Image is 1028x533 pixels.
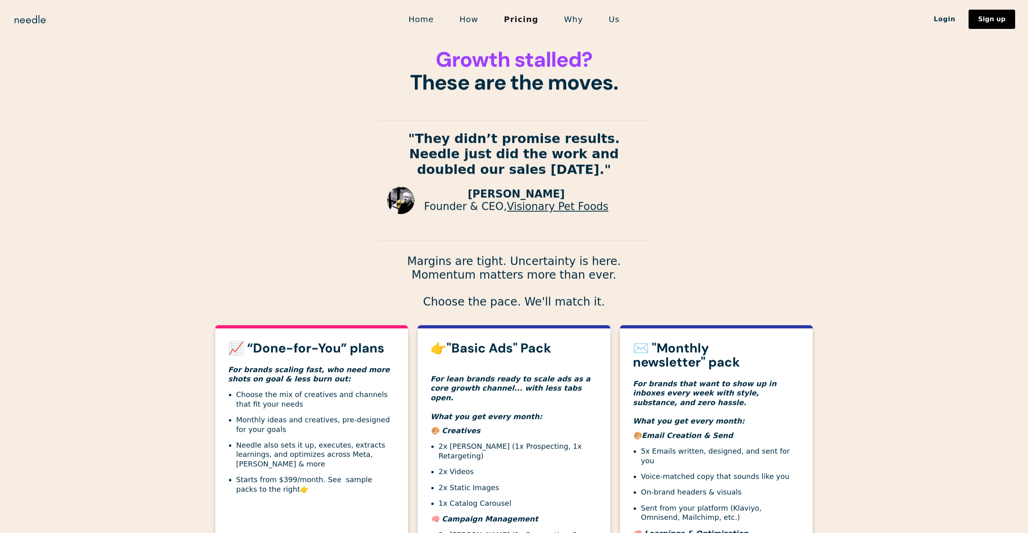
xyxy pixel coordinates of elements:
[633,431,642,439] em: 🎨
[396,11,447,28] a: Home
[921,12,969,26] a: Login
[436,46,592,73] span: Growth stalled?
[236,440,395,468] li: Needle also sets it up, executes, extracts learnings, and optimizes across Meta, [PERSON_NAME] & ...
[633,379,777,425] em: For brands that want to show up in inboxes every week with style, substance, and zero hassle. Wha...
[377,254,651,308] p: Margins are tight. Uncertainty is here. Momentum matters more than ever. Choose the pace. We'll m...
[430,515,538,523] em: 🧠 Campaign Management
[491,11,551,28] a: Pricing
[408,131,620,177] strong: "They didn’t promise results. Needle just did the work and doubled our sales [DATE]."
[236,415,395,434] li: Monthly ideas and creatives, pre-designed for your goals
[969,10,1015,29] a: Sign up
[439,467,598,476] li: 2x Videos
[641,472,800,481] li: Voice-matched copy that sounds like you
[439,498,598,508] li: 1x Catalog Carousel
[633,341,800,369] h3: ✉️ "Monthly newsletter" pack
[430,426,480,435] em: 🎨 Creatives
[641,488,800,497] li: On-brand headers & visuals
[642,431,733,439] em: Email Creation & Send
[439,442,598,461] li: 2x [PERSON_NAME] (1x Prospecting, 1x Retargeting)
[424,201,608,213] p: Founder & CEO,
[641,503,800,522] li: Sent from your platform (Klaviyo, Omnisend, Mailchimp, etc.)
[236,390,395,409] li: Choose the mix of creatives and channels that fit your needs
[641,446,800,465] li: 5x Emails written, designed, and sent for you
[300,485,309,493] strong: 👉
[978,16,1006,22] div: Sign up
[447,11,491,28] a: How
[377,48,651,94] h1: These are the moves.
[507,201,608,213] a: Visionary Pet Foods
[430,374,590,421] em: For lean brands ready to scale ads as a core growth channel... with less tabs open. What you get ...
[236,475,395,494] li: Starts from $399/month. See sample packs to the right
[430,340,551,356] strong: 👉"Basic Ads" Pack
[596,11,632,28] a: Us
[551,11,596,28] a: Why
[439,483,598,492] li: 2x Static Images
[424,188,608,201] p: [PERSON_NAME]
[228,365,390,383] em: For brands scaling fast, who need more shots on goal & less burn out:
[228,341,395,355] h3: 📈 “Done-for-You” plans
